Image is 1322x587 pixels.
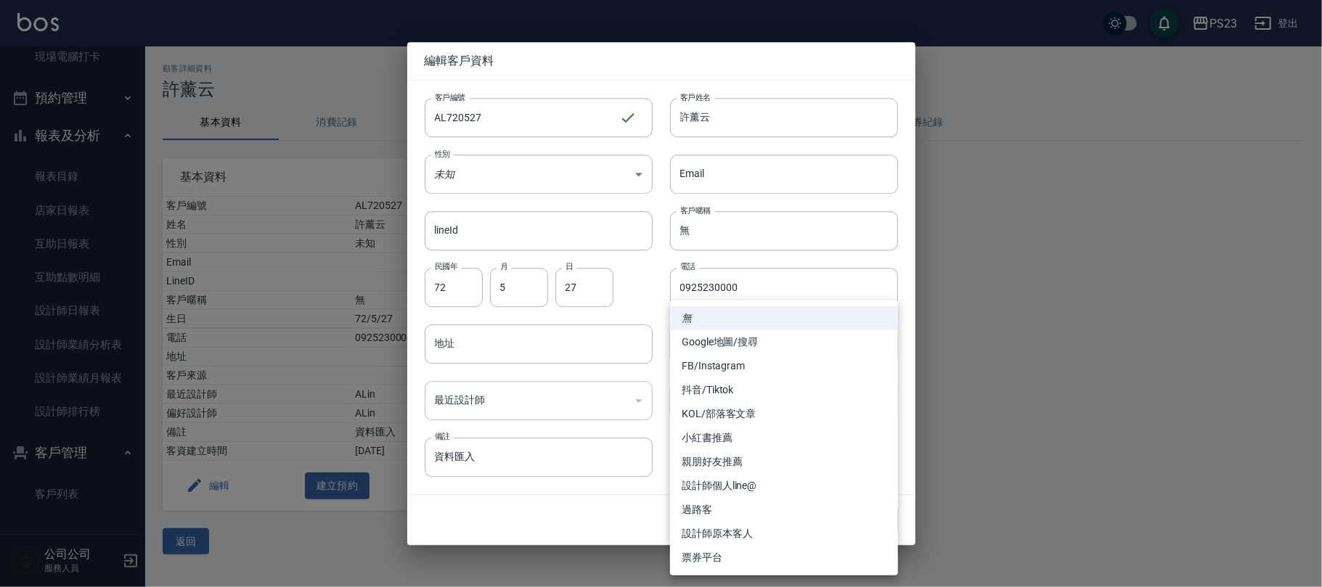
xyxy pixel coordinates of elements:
[670,426,898,450] li: 小紅書推薦
[682,311,692,326] em: 無
[670,522,898,546] li: 設計師原本客人
[670,450,898,474] li: 親朋好友推薦
[670,498,898,522] li: 過路客
[670,330,898,354] li: Google地圖/搜尋
[670,474,898,498] li: 設計師個人line@
[670,378,898,402] li: 抖音/Tiktok
[670,354,898,378] li: FB/Instagram
[670,546,898,570] li: 票券平台
[670,402,898,426] li: KOL/部落客文章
